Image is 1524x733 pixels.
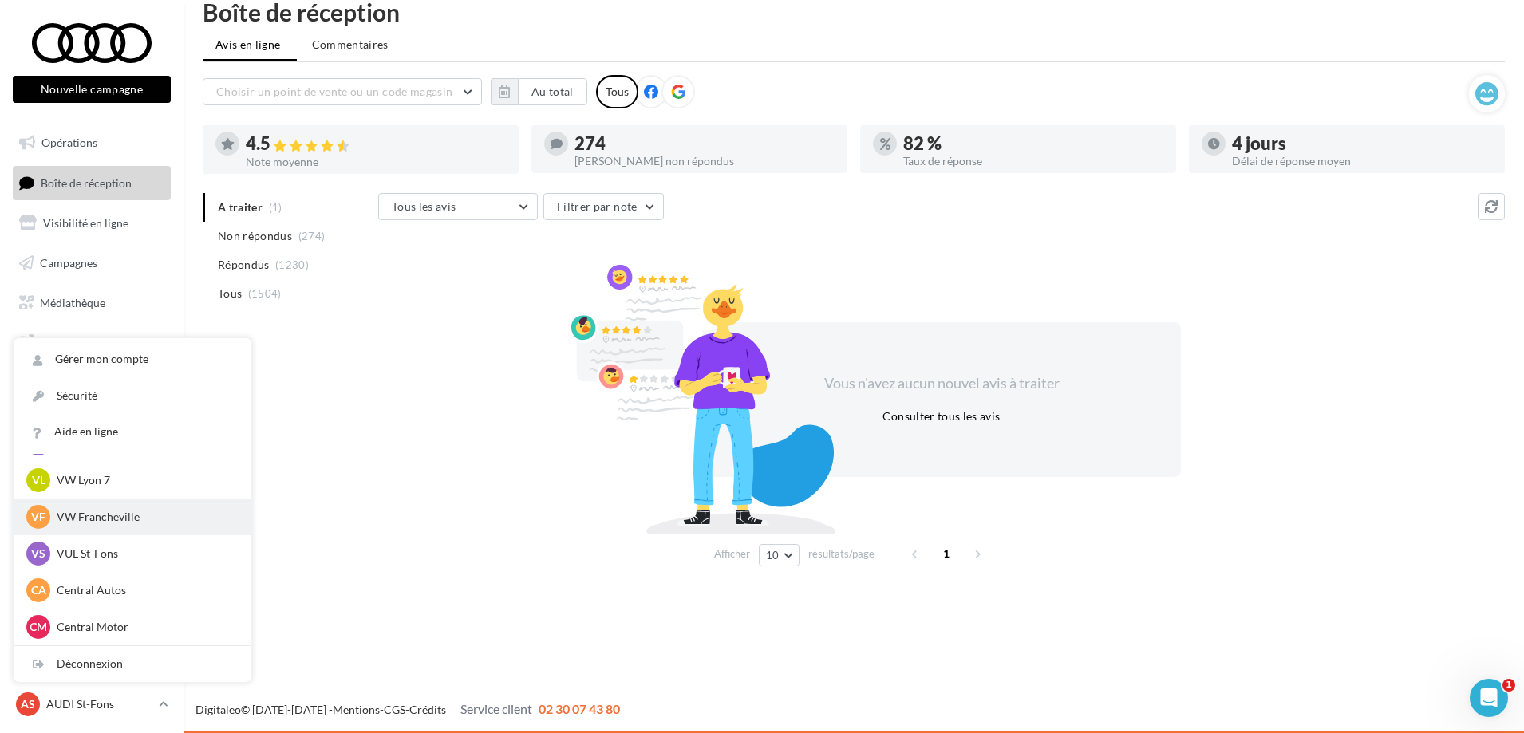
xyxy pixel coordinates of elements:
span: 1 [934,541,959,566]
span: Service client [460,701,532,716]
span: Boîte de réception [41,175,132,189]
div: Tous [596,75,638,108]
span: Choisir un point de vente ou un code magasin [216,85,452,98]
span: VS [31,546,45,562]
div: 82 % [903,135,1163,152]
span: 02 30 07 43 80 [539,701,620,716]
button: Filtrer par note [543,193,664,220]
div: Note moyenne [246,156,506,167]
button: Choisir un point de vente ou un code magasin [203,78,482,105]
a: Opérations [10,126,174,160]
span: 1 [1502,679,1515,692]
p: Central Motor [57,619,232,635]
a: Sécurité [14,378,251,414]
a: Boîte de réception [10,166,174,200]
button: Nouvelle campagne [13,76,171,103]
span: Médiathèque [40,295,105,309]
span: AS [21,696,35,712]
div: 274 [574,135,835,152]
a: Aide en ligne [14,414,251,450]
span: CA [31,582,46,598]
span: résultats/page [808,546,875,562]
a: Digitaleo [195,703,241,716]
span: (274) [298,230,326,242]
a: Médiathèque [10,286,174,320]
p: Central Autos [57,582,232,598]
p: VW Francheville [57,509,232,525]
iframe: Intercom live chat [1470,679,1508,717]
span: VL [32,472,45,488]
span: VF [31,509,45,525]
button: Au total [518,78,587,105]
p: AUDI St-Fons [46,696,152,712]
span: Campagnes [40,256,97,270]
a: Crédits [409,703,446,716]
div: Vous n'avez aucun nouvel avis à traiter [804,373,1079,394]
span: 10 [766,549,780,562]
p: VUL St-Fons [57,546,232,562]
button: Consulter tous les avis [876,407,1006,426]
span: PLV et print personnalisable [40,332,164,366]
span: © [DATE]-[DATE] - - - [195,703,620,716]
button: 10 [759,544,800,566]
span: Visibilité en ligne [43,216,128,230]
a: Mentions [333,703,380,716]
a: Campagnes [10,246,174,280]
span: (1504) [248,287,282,300]
span: Tous [218,286,242,301]
div: Taux de réponse [903,156,1163,167]
span: Commentaires [312,37,389,53]
a: Visibilité en ligne [10,207,174,240]
div: [PERSON_NAME] non répondus [574,156,835,167]
button: Tous les avis [378,193,538,220]
span: Afficher [714,546,750,562]
span: Opérations [41,136,97,149]
a: PLV et print personnalisable [10,325,174,372]
button: Au total [491,78,587,105]
span: Tous les avis [392,199,456,213]
a: AS AUDI St-Fons [13,689,171,719]
div: 4 jours [1232,135,1492,152]
span: Répondus [218,257,270,273]
div: 4.5 [246,135,506,153]
a: Gérer mon compte [14,341,251,377]
div: Délai de réponse moyen [1232,156,1492,167]
span: Non répondus [218,228,292,244]
span: CM [30,619,47,635]
a: CGS [384,703,405,716]
p: VW Lyon 7 [57,472,232,488]
div: Déconnexion [14,646,251,682]
span: (1230) [275,258,309,271]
